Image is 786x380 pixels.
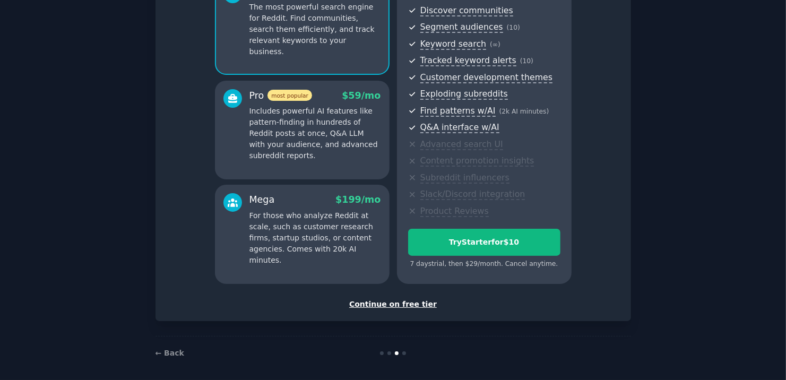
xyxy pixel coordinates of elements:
[520,57,533,65] span: ( 10 )
[249,2,381,57] p: The most powerful search engine for Reddit. Find communities, search them efficiently, and track ...
[335,194,381,205] span: $ 199 /mo
[408,260,560,269] div: 7 days trial, then $ 29 /month . Cancel anytime.
[499,108,549,115] span: ( 2k AI minutes )
[420,89,508,100] span: Exploding subreddits
[156,349,184,357] a: ← Back
[249,210,381,266] p: For those who analyze Reddit at scale, such as customer research firms, startup studios, or conte...
[420,156,534,167] span: Content promotion insights
[420,139,503,150] span: Advanced search UI
[408,229,560,256] button: TryStarterfor$10
[420,172,509,184] span: Subreddit influencers
[420,39,487,50] span: Keyword search
[409,237,560,248] div: Try Starter for $10
[420,189,525,200] span: Slack/Discord integration
[420,72,553,83] span: Customer development themes
[167,299,620,310] div: Continue on free tier
[420,5,513,16] span: Discover communities
[249,89,312,102] div: Pro
[420,22,503,33] span: Segment audiences
[420,206,489,217] span: Product Reviews
[249,106,381,161] p: Includes powerful AI features like pattern-finding in hundreds of Reddit posts at once, Q&A LLM w...
[420,122,499,133] span: Q&A interface w/AI
[490,41,500,48] span: ( ∞ )
[342,90,381,101] span: $ 59 /mo
[420,55,516,66] span: Tracked keyword alerts
[507,24,520,31] span: ( 10 )
[420,106,496,117] span: Find patterns w/AI
[249,193,275,206] div: Mega
[267,90,312,101] span: most popular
